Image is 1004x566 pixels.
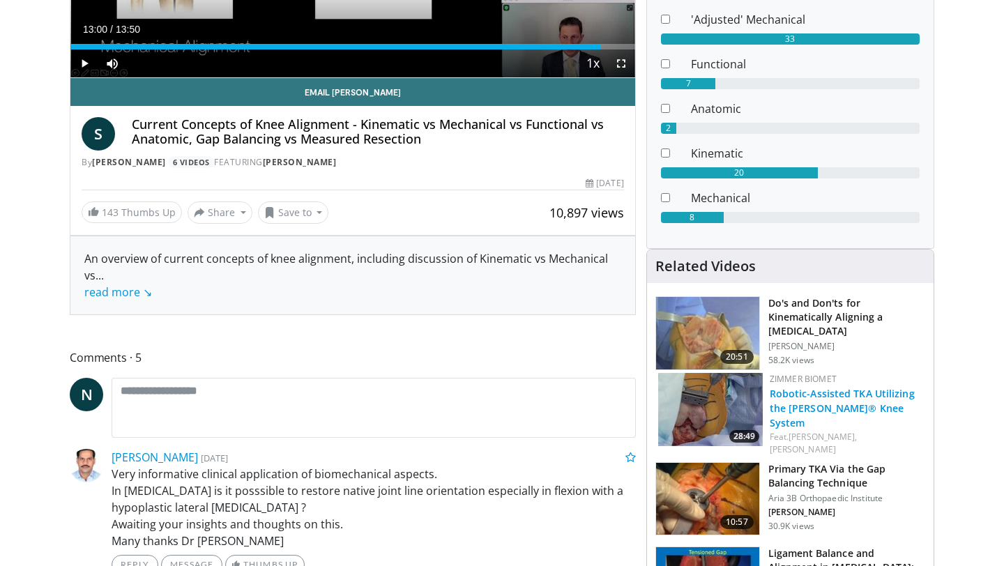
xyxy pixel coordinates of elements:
[768,507,925,518] p: [PERSON_NAME]
[70,449,103,482] img: Avatar
[720,515,754,529] span: 10:57
[110,24,113,35] span: /
[586,177,623,190] div: [DATE]
[770,443,836,455] a: [PERSON_NAME]
[70,78,635,106] a: Email [PERSON_NAME]
[768,462,925,490] h3: Primary TKA Via the Gap Balancing Technique
[84,268,152,300] span: ...
[680,56,930,72] dd: Functional
[84,284,152,300] a: read more ↘
[263,156,337,168] a: [PERSON_NAME]
[729,430,759,443] span: 28:49
[768,355,814,366] p: 58.2K views
[789,431,857,443] a: [PERSON_NAME],
[70,49,98,77] button: Play
[661,212,724,223] div: 8
[655,258,756,275] h4: Related Videos
[116,24,140,35] span: 13:50
[661,33,920,45] div: 33
[258,201,329,224] button: Save to
[82,156,624,169] div: By FEATURING
[658,373,763,446] a: 28:49
[201,452,228,464] small: [DATE]
[98,49,126,77] button: Mute
[70,349,636,367] span: Comments 5
[549,204,624,221] span: 10,897 views
[768,296,925,338] h3: Do's and Don'ts for Kinematically Aligning a [MEDICAL_DATA]
[83,24,107,35] span: 13:00
[70,44,635,49] div: Progress Bar
[768,521,814,532] p: 30.9K views
[168,156,214,168] a: 6 Videos
[680,11,930,28] dd: 'Adjusted' Mechanical
[768,341,925,352] p: [PERSON_NAME]
[680,145,930,162] dd: Kinematic
[770,387,915,429] a: Robotic-Assisted TKA Utilizing the [PERSON_NAME]® Knee System
[92,156,166,168] a: [PERSON_NAME]
[680,100,930,117] dd: Anatomic
[70,378,103,411] a: N
[112,466,636,549] p: Very informative clinical application of biomechanical aspects. In [MEDICAL_DATA] is it posssible...
[770,373,837,385] a: Zimmer Biomet
[132,117,624,147] h4: Current Concepts of Knee Alignment - Kinematic vs Mechanical vs Functional vs Anatomic, Gap Balan...
[680,190,930,206] dd: Mechanical
[579,49,607,77] button: Playback Rate
[720,350,754,364] span: 20:51
[607,49,635,77] button: Fullscreen
[102,206,119,219] span: 143
[661,123,677,134] div: 2
[656,297,759,369] img: howell_knee_1.png.150x105_q85_crop-smart_upscale.jpg
[661,78,716,89] div: 7
[656,463,759,535] img: 761519_3.png.150x105_q85_crop-smart_upscale.jpg
[82,201,182,223] a: 143 Thumbs Up
[655,462,925,536] a: 10:57 Primary TKA Via the Gap Balancing Technique Aria 3B Orthopaedic Institute [PERSON_NAME] 30....
[112,450,198,465] a: [PERSON_NAME]
[768,493,925,504] p: Aria 3B Orthopaedic Institute
[82,117,115,151] a: S
[655,296,925,370] a: 20:51 Do's and Don'ts for Kinematically Aligning a [MEDICAL_DATA] [PERSON_NAME] 58.2K views
[661,167,818,178] div: 20
[770,431,922,456] div: Feat.
[188,201,252,224] button: Share
[658,373,763,446] img: 8628d054-67c0-4db7-8e0b-9013710d5e10.150x105_q85_crop-smart_upscale.jpg
[84,250,621,300] div: An overview of current concepts of knee alignment, including discussion of Kinematic vs Mechanica...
